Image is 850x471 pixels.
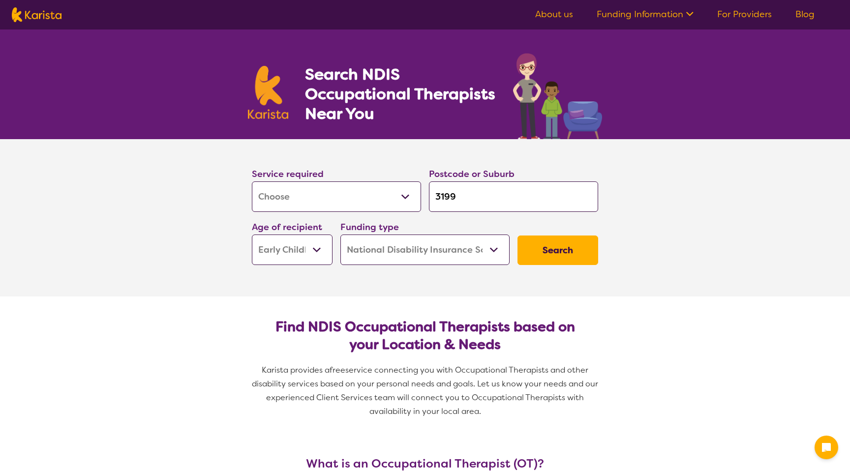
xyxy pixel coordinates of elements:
label: Funding type [340,221,399,233]
a: Funding Information [597,8,694,20]
label: Service required [252,168,324,180]
img: Karista logo [248,66,288,119]
input: Type [429,181,598,212]
a: Blog [795,8,815,20]
h2: Find NDIS Occupational Therapists based on your Location & Needs [260,318,590,353]
button: Search [517,235,598,265]
a: For Providers [717,8,772,20]
img: occupational-therapy [513,53,602,139]
a: About us [535,8,573,20]
h3: What is an Occupational Therapist (OT)? [248,457,602,471]
h1: Search NDIS Occupational Therapists Near You [305,64,496,123]
label: Postcode or Suburb [429,168,515,180]
label: Age of recipient [252,221,322,233]
span: Karista provides a [262,365,330,375]
span: service connecting you with Occupational Therapists and other disability services based on your p... [252,365,600,416]
img: Karista logo [12,7,61,22]
span: free [330,365,345,375]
